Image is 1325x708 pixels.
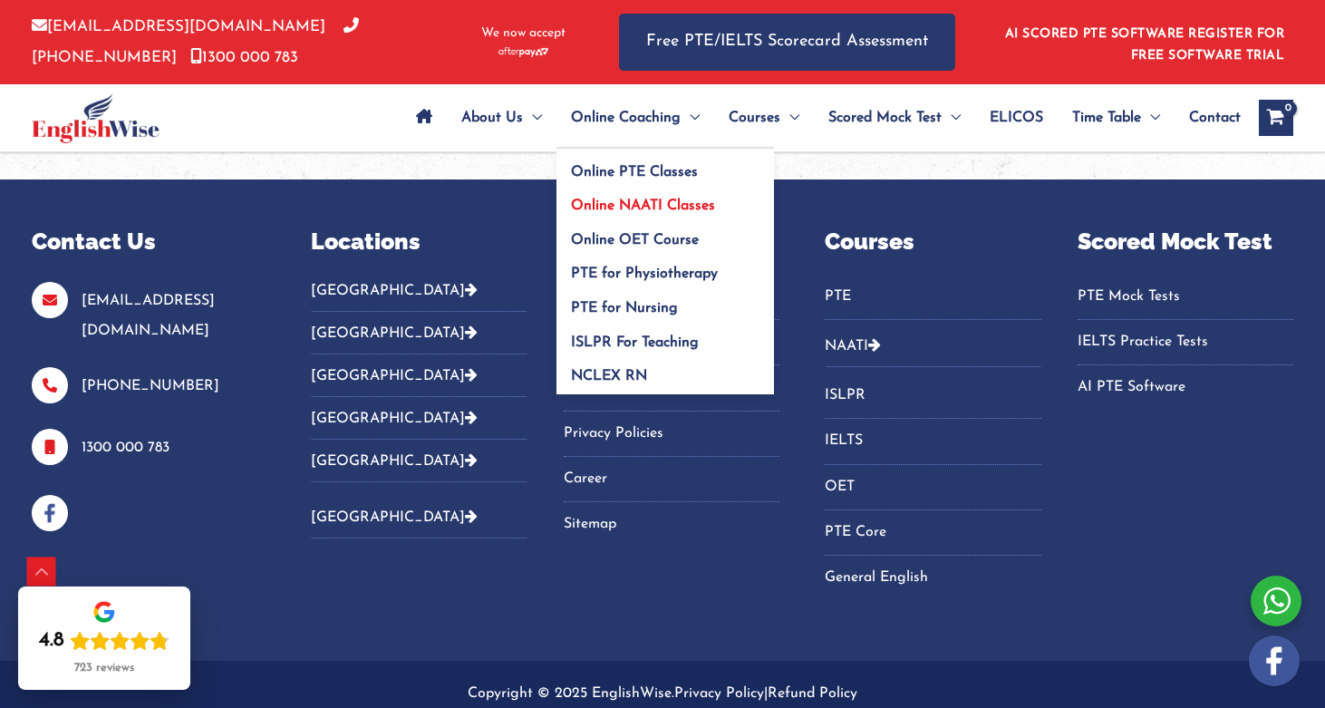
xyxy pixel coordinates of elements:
a: NAATI [825,339,868,354]
span: Scored Mock Test [828,86,942,150]
span: Menu Toggle [780,86,799,150]
div: Rating: 4.8 out of 5 [39,628,169,654]
nav: Menu [1078,282,1293,403]
nav: Menu [564,282,779,540]
span: Online PTE Classes [571,165,698,179]
a: [EMAIL_ADDRESS][DOMAIN_NAME] [32,19,325,34]
aside: Footer Widget 2 [311,225,527,552]
a: About UsMenu Toggle [447,86,556,150]
a: ELICOS [975,86,1058,150]
a: General English [825,563,1040,593]
a: 1300 000 783 [82,441,169,455]
a: Free PTE/IELTS Scorecard Assessment [619,14,955,71]
a: Online CoachingMenu Toggle [556,86,714,150]
a: IELTS Practice Tests [1078,327,1293,357]
span: ELICOS [990,86,1043,150]
a: ISLPR [825,381,1040,411]
a: 1300 000 783 [190,50,298,65]
a: Online NAATI Classes [556,183,774,218]
nav: Site Navigation: Main Menu [401,86,1241,150]
span: Menu Toggle [681,86,700,150]
div: 4.8 [39,628,64,654]
button: [GEOGRAPHIC_DATA] [311,496,527,538]
a: Sitemap [564,509,779,539]
a: NCLEX RN [556,354,774,395]
a: View Shopping Cart, empty [1259,100,1293,136]
a: Online PTE Classes [556,149,774,183]
span: PTE for Physiotherapy [571,267,718,281]
a: Time TableMenu Toggle [1058,86,1175,150]
a: Scored Mock TestMenu Toggle [814,86,975,150]
a: [EMAIL_ADDRESS][DOMAIN_NAME] [82,294,215,338]
a: IELTS [825,426,1040,456]
p: Scored Mock Test [1078,225,1293,259]
a: [GEOGRAPHIC_DATA] [311,510,478,525]
a: Privacy Policy [674,686,764,701]
button: [GEOGRAPHIC_DATA] [311,440,527,482]
span: We now accept [481,24,566,43]
a: PTE for Physiotherapy [556,251,774,286]
a: PTE Mock Tests [1078,282,1293,312]
span: Menu Toggle [1141,86,1160,150]
button: [GEOGRAPHIC_DATA] [311,282,527,312]
span: Online Coaching [571,86,681,150]
img: facebook-blue-icons.png [32,495,68,531]
a: AI PTE Software [1078,373,1293,402]
button: [GEOGRAPHIC_DATA] [311,397,527,440]
span: NCLEX RN [571,369,647,383]
span: PTE for Nursing [571,301,678,315]
a: [PHONE_NUMBER] [32,19,359,64]
span: ISLPR For Teaching [571,335,699,350]
a: Privacy Policies [564,419,779,449]
p: Courses [825,225,1040,259]
span: About Us [461,86,523,150]
a: Online OET Course [556,217,774,251]
a: [PHONE_NUMBER] [82,379,219,393]
a: AI SCORED PTE SOFTWARE REGISTER FOR FREE SOFTWARE TRIAL [1005,27,1285,63]
a: CoursesMenu Toggle [714,86,814,150]
button: NAATI [825,325,1040,367]
span: Online OET Course [571,233,699,247]
span: Menu Toggle [942,86,961,150]
a: Refund Policy [768,686,857,701]
a: Contact [1175,86,1241,150]
span: Menu Toggle [523,86,542,150]
img: Afterpay-Logo [498,47,548,57]
a: [GEOGRAPHIC_DATA] [311,454,478,469]
a: OET [825,472,1040,502]
nav: Menu [825,381,1040,593]
span: Time Table [1072,86,1141,150]
a: PTE Core [825,518,1040,548]
a: ISLPR For Teaching [556,319,774,354]
a: PTE [825,282,1040,312]
nav: Menu [825,282,1040,320]
img: white-facebook.png [1249,635,1300,686]
div: 723 reviews [74,661,134,675]
aside: Footer Widget 4 [825,225,1040,616]
aside: Footer Widget 1 [32,225,266,531]
button: [GEOGRAPHIC_DATA] [311,354,527,397]
p: Contact Us [32,225,266,259]
span: Online NAATI Classes [571,199,715,213]
span: Contact [1189,86,1241,150]
img: cropped-ew-logo [32,93,160,143]
a: PTE for Nursing [556,286,774,320]
p: Locations [311,225,527,259]
span: Courses [729,86,780,150]
aside: Header Widget 1 [994,13,1293,72]
button: [GEOGRAPHIC_DATA] [311,312,527,354]
a: Career [564,464,779,494]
